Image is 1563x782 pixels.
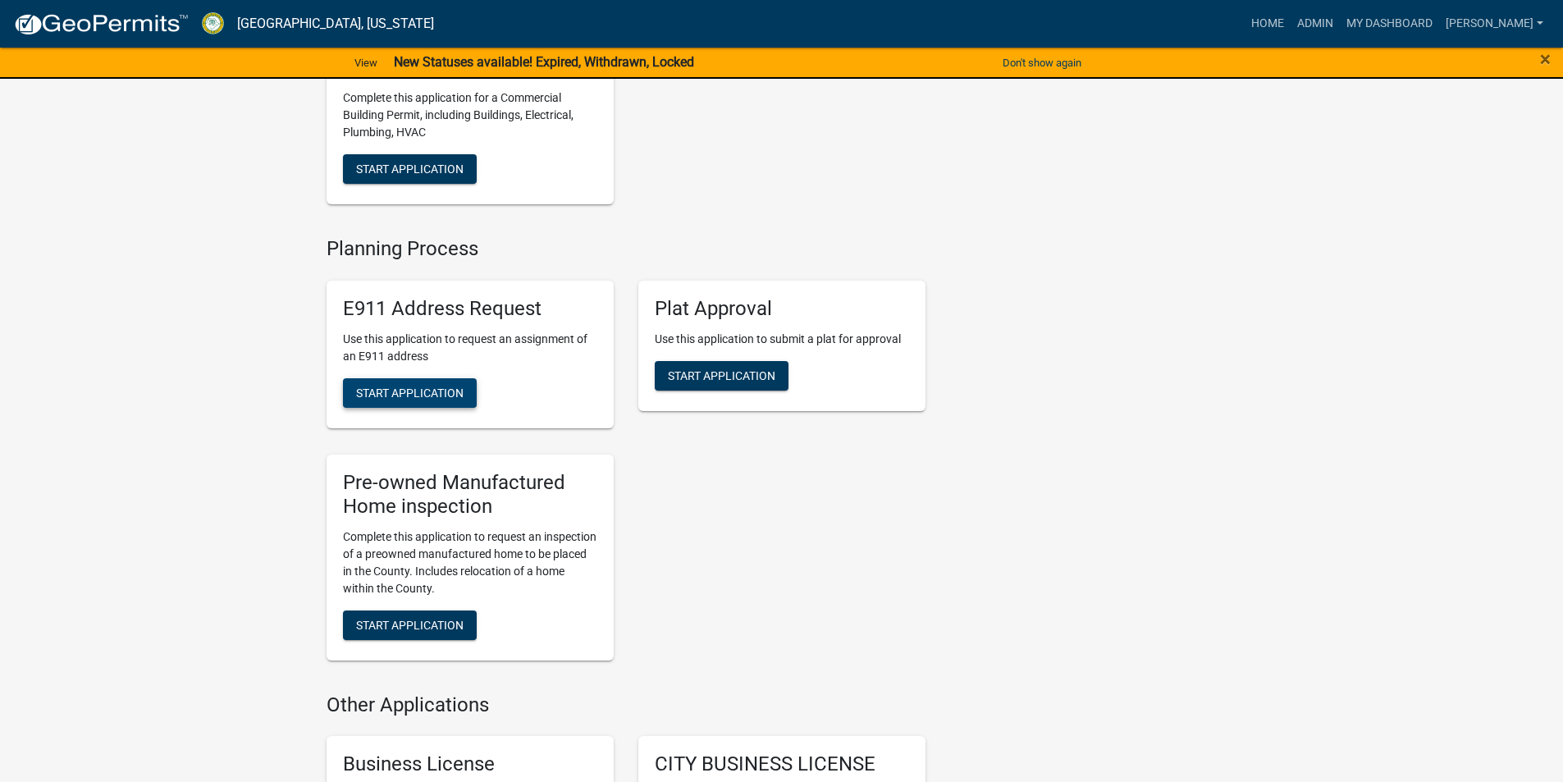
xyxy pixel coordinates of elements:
h5: E911 Address Request [343,297,597,321]
span: × [1540,48,1551,71]
a: [PERSON_NAME] [1439,8,1550,39]
button: Start Application [343,611,477,640]
a: My Dashboard [1340,8,1439,39]
button: Start Application [343,378,477,408]
strong: New Statuses available! Expired, Withdrawn, Locked [394,54,694,70]
h5: Plat Approval [655,297,909,321]
span: Start Application [356,618,464,631]
p: Use this application to request an assignment of an E911 address [343,331,597,365]
h5: CITY BUSINESS LICENSE [655,752,909,776]
h4: Planning Process [327,237,925,261]
p: Complete this application to request an inspection of a preowned manufactured home to be placed i... [343,528,597,597]
a: [GEOGRAPHIC_DATA], [US_STATE] [237,10,434,38]
a: Home [1245,8,1291,39]
button: Start Application [655,361,788,391]
span: Start Application [356,162,464,176]
button: Close [1540,49,1551,69]
p: Complete this application for a Commercial Building Permit, including Buildings, Electrical, Plum... [343,89,597,141]
button: Start Application [343,154,477,184]
button: Don't show again [996,49,1088,76]
span: Start Application [668,369,775,382]
h5: Business License [343,752,597,776]
img: Crawford County, Georgia [202,12,224,34]
h4: Other Applications [327,693,925,717]
span: Start Application [356,386,464,400]
p: Use this application to submit a plat for approval [655,331,909,348]
h5: Pre-owned Manufactured Home inspection [343,471,597,519]
a: Admin [1291,8,1340,39]
a: View [348,49,384,76]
